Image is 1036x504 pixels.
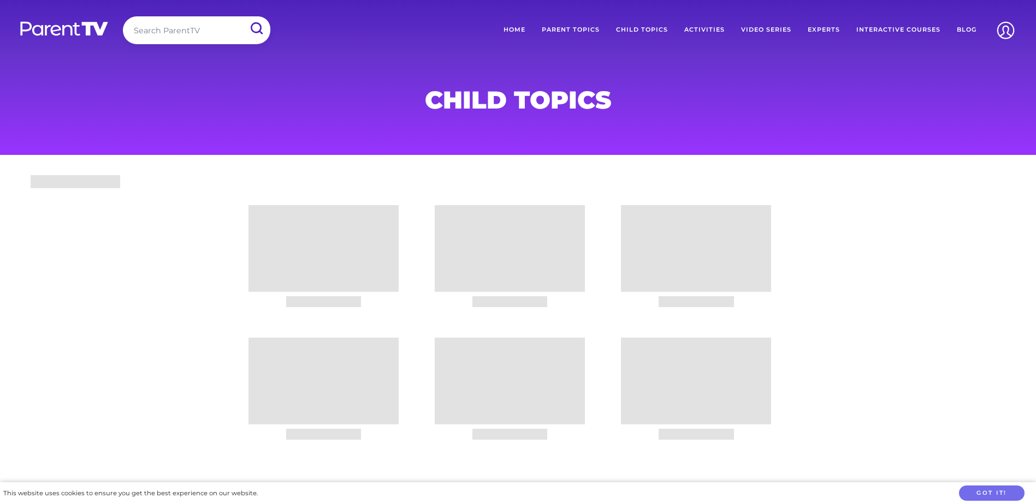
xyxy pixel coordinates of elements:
img: parenttv-logo-white.4c85aaf.svg [19,21,109,37]
a: Video Series [733,16,800,44]
h1: Child Topics [255,89,782,111]
div: This website uses cookies to ensure you get the best experience on our website. [3,488,258,499]
input: Submit [242,16,270,41]
img: Account [992,16,1020,44]
input: Search ParentTV [123,16,270,44]
a: Experts [800,16,848,44]
a: Interactive Courses [848,16,949,44]
a: Parent Topics [534,16,608,44]
a: Home [495,16,534,44]
a: Blog [949,16,985,44]
button: Got it! [959,485,1025,501]
a: Activities [676,16,733,44]
a: Child Topics [608,16,676,44]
